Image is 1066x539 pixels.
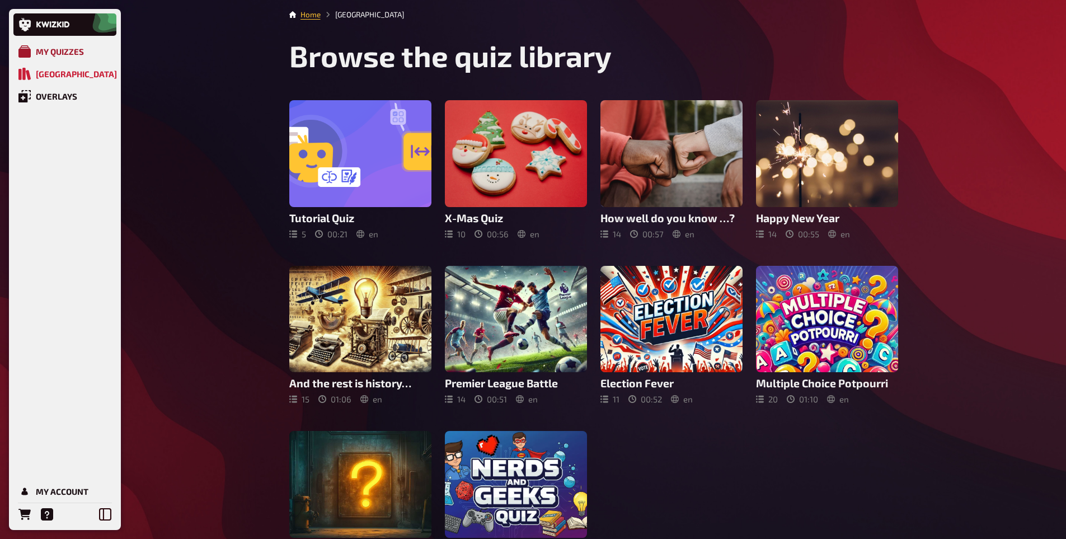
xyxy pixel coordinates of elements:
div: 00 : 21 [315,229,347,239]
div: en [516,394,538,404]
div: [GEOGRAPHIC_DATA] [36,69,117,79]
div: 00 : 57 [630,229,664,239]
h3: And the rest is history… [289,377,431,390]
h3: Tutorial Quiz [289,212,431,224]
a: And the rest is history…1501:06en [289,266,431,405]
div: en [673,229,694,239]
a: Orders [13,503,36,526]
div: 00 : 52 [628,394,662,404]
a: My Quizzes [13,40,116,63]
div: 14 [445,394,466,404]
h3: Election Fever [600,377,743,390]
div: 20 [756,394,778,404]
a: Happy New Year1400:55en [756,100,898,239]
div: en [828,229,850,239]
a: Quiz Library [13,63,116,85]
div: Overlays [36,91,77,101]
div: 5 [289,229,306,239]
li: Quiz Library [321,9,404,20]
div: en [356,229,378,239]
a: Home [300,10,321,19]
div: en [827,394,849,404]
div: 01 : 06 [318,394,351,404]
h3: X-Mas Quiz [445,212,587,224]
h3: Multiple Choice Potpourri [756,377,898,390]
div: My Quizzes [36,46,84,57]
a: Help [36,503,58,526]
div: 00 : 55 [786,229,819,239]
h1: Browse the quiz library [289,38,898,73]
div: 14 [600,229,621,239]
h3: Happy New Year [756,212,898,224]
div: 00 : 56 [475,229,509,239]
a: My Account [13,480,116,503]
a: Premier League Battle1400:51en [445,266,587,405]
a: Multiple Choice Potpourri2001:10en [756,266,898,405]
div: en [360,394,382,404]
a: Overlays [13,85,116,107]
div: 10 [445,229,466,239]
a: Tutorial Quiz500:21en [289,100,431,239]
div: en [671,394,693,404]
a: X-Mas Quiz1000:56en [445,100,587,239]
div: My Account [36,486,88,496]
a: Election Fever1100:52en [600,266,743,405]
h3: Premier League Battle [445,377,587,390]
div: 01 : 10 [787,394,818,404]
h3: How well do you know …? [600,212,743,224]
div: 11 [600,394,619,404]
a: How well do you know …?1400:57en [600,100,743,239]
div: 15 [289,394,309,404]
div: en [518,229,539,239]
div: 00 : 51 [475,394,507,404]
div: 14 [756,229,777,239]
li: Home [300,9,321,20]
